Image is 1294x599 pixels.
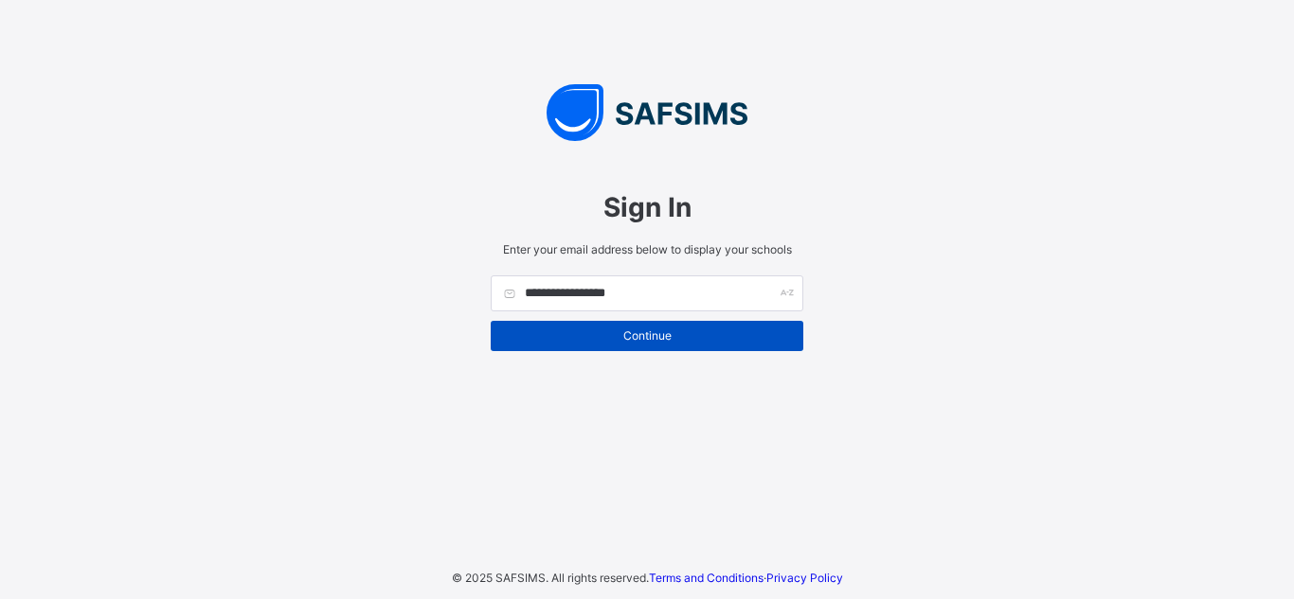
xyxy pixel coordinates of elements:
[505,328,789,343] span: Continue
[649,571,764,585] a: Terms and Conditions
[766,571,843,585] a: Privacy Policy
[649,571,843,585] span: ·
[452,571,649,585] span: © 2025 SAFSIMS. All rights reserved.
[472,84,822,141] img: SAFSIMS Logo
[491,242,803,256] span: Enter your email address below to display your schools
[491,191,803,223] span: Sign In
